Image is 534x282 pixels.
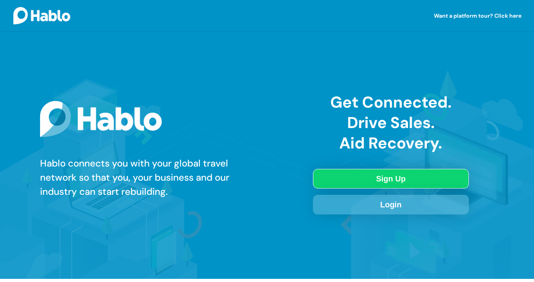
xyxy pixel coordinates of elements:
img: Hablo [13,7,70,24]
a: Sign Up [313,169,469,189]
a: Want a platform tour? Click here [434,13,521,31]
a: Login [313,195,468,214]
h1: Get Connected. Drive Sales. Aid Recovery. [313,92,469,157]
div: Hablo connects you with your global travel network so that you, your business and our industry ca... [40,156,254,199]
